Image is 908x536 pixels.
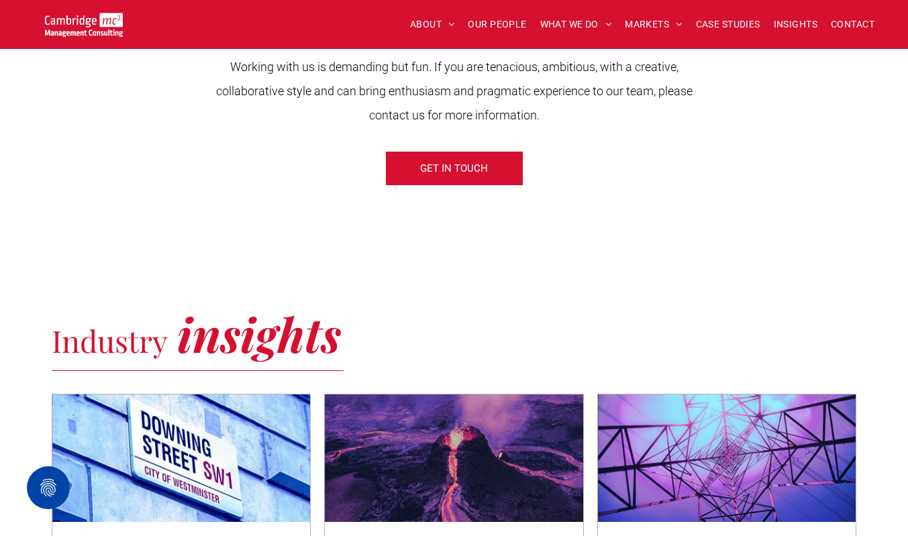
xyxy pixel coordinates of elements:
[45,13,123,37] img: Go to Homepage
[461,14,533,35] a: OUR PEOPLE
[689,14,767,35] a: CASE STUDIES
[45,15,123,29] a: Your Business Transformed | Cambridge Management Consulting
[325,394,583,522] a: Volcano lava lake
[403,14,462,35] a: ABOUT
[177,302,341,365] span: insights
[598,394,856,522] a: Close up of electricity pylon
[420,152,488,185] span: GET IN TOUCH
[52,320,168,360] span: Industry
[385,151,523,186] a: GET IN TOUCH
[534,14,619,35] a: WHAT WE DO
[618,14,689,35] a: MARKETS
[824,14,881,35] a: CONTACT
[216,60,693,122] span: Working with us is demanding but fun. If you are tenacious, ambitious, with a creative, collabora...
[52,394,311,522] a: A close-up of the Downing St sign
[767,14,824,35] a: INSIGHTS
